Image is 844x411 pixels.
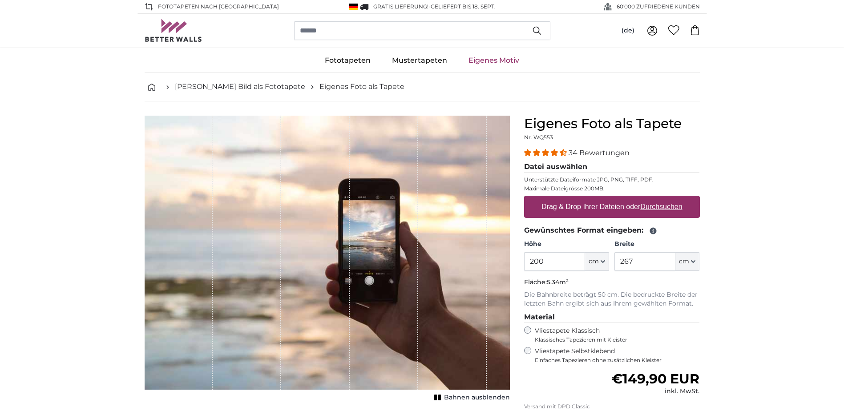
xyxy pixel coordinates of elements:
button: cm [675,252,699,271]
img: Betterwalls [145,19,202,42]
a: Fototapeten [314,49,381,72]
a: [PERSON_NAME] Bild als Fototapete [175,81,305,92]
p: Maximale Dateigrösse 200MB. [524,185,700,192]
span: GRATIS Lieferung! [373,3,428,10]
span: 34 Bewertungen [569,149,630,157]
p: Unterstützte Dateiformate JPG, PNG, TIFF, PDF. [524,176,700,183]
label: Vliestapete Selbstklebend [535,347,700,364]
span: Klassisches Tapezieren mit Kleister [535,336,692,343]
span: Geliefert bis 18. Sept. [431,3,496,10]
span: 60'000 ZUFRIEDENE KUNDEN [617,3,700,11]
legend: Datei auswählen [524,161,700,173]
span: Bahnen ausblenden [444,393,510,402]
a: Eigenes Foto als Tapete [319,81,404,92]
a: Eigenes Motiv [458,49,530,72]
label: Höhe [524,240,609,249]
a: Mustertapeten [381,49,458,72]
span: cm [679,257,689,266]
nav: breadcrumbs [145,73,700,101]
label: Vliestapete Klassisch [535,326,692,343]
u: Durchsuchen [640,203,682,210]
div: inkl. MwSt. [612,387,699,396]
span: 5.34m² [547,278,569,286]
div: 1 of 1 [145,116,510,404]
legend: Gewünschtes Format eingeben: [524,225,700,236]
button: (de) [614,23,642,39]
span: Fototapeten nach [GEOGRAPHIC_DATA] [158,3,279,11]
button: cm [585,252,609,271]
img: Deutschland [349,4,358,10]
label: Drag & Drop Ihrer Dateien oder [538,198,686,216]
span: cm [589,257,599,266]
p: Versand mit DPD Classic [524,403,700,410]
span: €149,90 EUR [612,371,699,387]
p: Fläche: [524,278,700,287]
span: - [428,3,496,10]
p: Die Bahnbreite beträgt 50 cm. Die bedruckte Breite der letzten Bahn ergibt sich aus Ihrem gewählt... [524,290,700,308]
label: Breite [614,240,699,249]
h1: Eigenes Foto als Tapete [524,116,700,132]
span: Einfaches Tapezieren ohne zusätzlichen Kleister [535,357,700,364]
legend: Material [524,312,700,323]
span: 4.32 stars [524,149,569,157]
span: Nr. WQ553 [524,134,553,141]
button: Bahnen ausblenden [432,391,510,404]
